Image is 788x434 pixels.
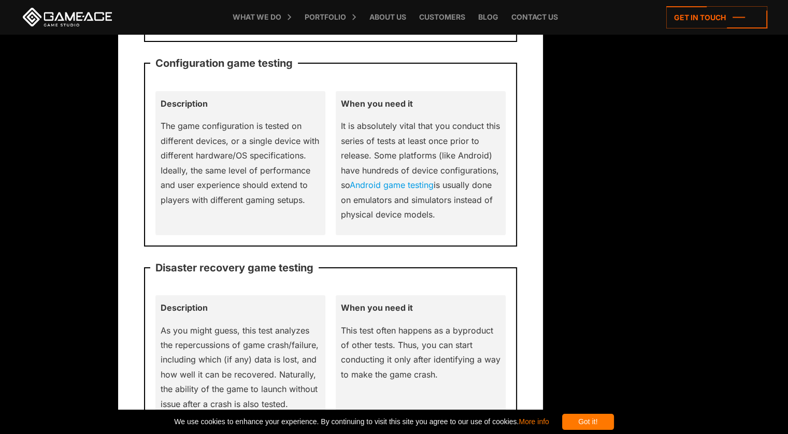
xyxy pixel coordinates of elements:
span: We use cookies to enhance your experience. By continuing to visit this site you agree to our use ... [174,414,549,430]
a: Android game testing [350,180,434,190]
a: More info [519,417,549,426]
p: When you need it [341,96,500,111]
p: Description [161,300,320,315]
p: Description [161,96,320,111]
p: The game configuration is tested on different devices, or a single device with different hardware... [161,119,320,207]
p: As you might guess, this test analyzes the repercussions of game crash/failure, including which (... [161,323,320,412]
p: Configuration game testing [150,49,298,78]
div: Got it! [562,414,614,430]
p: When you need it [341,300,500,315]
a: Get in touch [666,6,767,28]
p: It is absolutely vital that you conduct this series of tests at least once prior to release. Some... [341,119,500,222]
p: Disaster recovery game testing [150,254,319,283]
p: This test often happens as a byproduct of other tests. Thus, you can start conducting it only aft... [341,323,500,382]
